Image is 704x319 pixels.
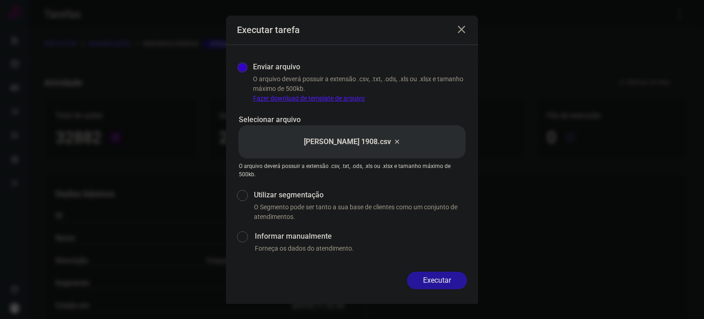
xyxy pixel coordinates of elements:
[407,272,467,289] button: Executar
[304,136,391,147] p: [PERSON_NAME] 1908.csv
[255,244,467,253] p: Forneça os dados do atendimento.
[253,95,365,102] a: Fazer download de template de arquivo
[254,190,467,201] label: Utilizar segmentação
[255,231,467,242] label: Informar manualmente
[237,24,300,35] h3: Executar tarefa
[253,74,467,103] p: O arquivo deverá possuir a extensão .csv, .txt, .ods, .xls ou .xlsx e tamanho máximo de 500kb.
[239,162,465,179] p: O arquivo deverá possuir a extensão .csv, .txt, .ods, .xls ou .xlsx e tamanho máximo de 500kb.
[254,202,467,222] p: O Segmento pode ser tanto a sua base de clientes como um conjunto de atendimentos.
[239,114,465,125] p: Selecionar arquivo
[253,62,300,73] label: Enviar arquivo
